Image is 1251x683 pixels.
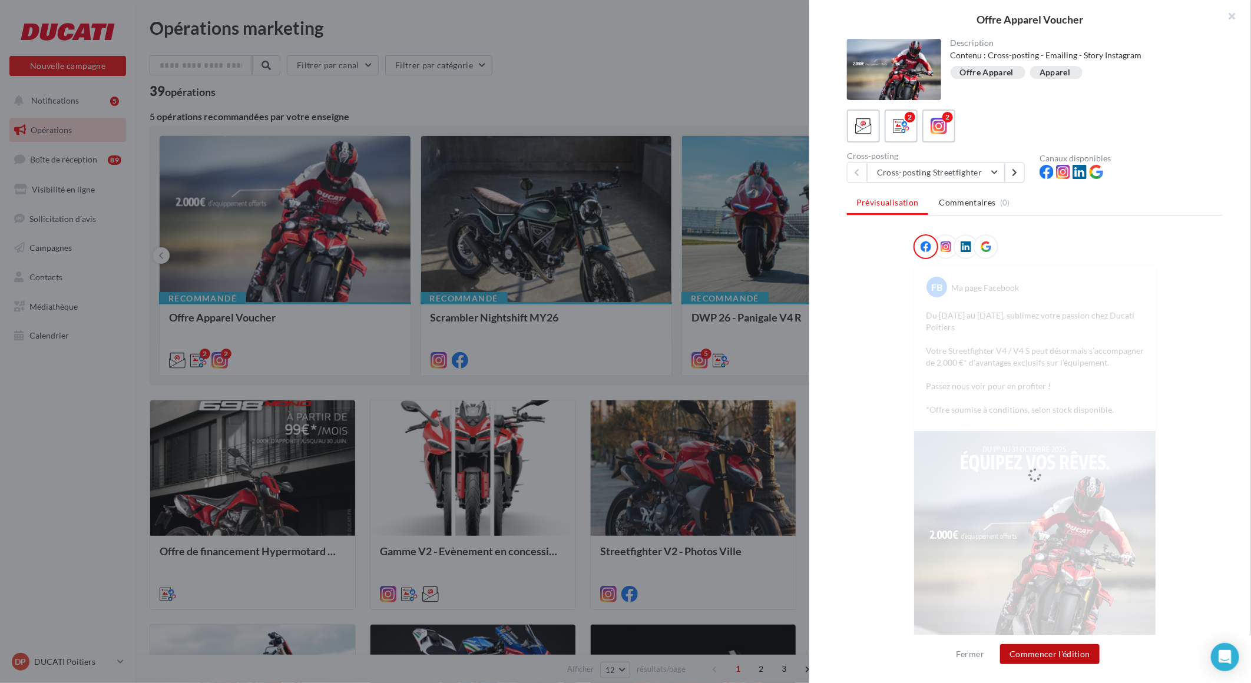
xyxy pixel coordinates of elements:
button: Commencer l'édition [1000,644,1100,664]
span: Commentaires [939,197,996,208]
p: Du [DATE] au [DATE], sublimez votre passion chez Ducati Poitiers Votre Streetfighter V4 / V4 S pe... [926,310,1144,416]
div: Ma page Facebook [951,282,1019,294]
div: FB [926,277,947,297]
div: Contenu : Cross-posting - Emailing - Story Instagram [951,49,1214,61]
button: Cross-posting Streetfighter [867,163,1005,183]
span: (0) [1000,198,1010,207]
div: Apparel [1040,68,1070,77]
div: Description [951,39,1214,47]
div: Offre Apparel [960,68,1014,77]
div: Cross-posting [847,152,1030,160]
div: 2 [905,112,915,122]
div: Open Intercom Messenger [1211,643,1239,671]
button: Fermer [951,647,989,661]
div: Canaux disponibles [1040,154,1223,163]
div: Offre Apparel Voucher [828,14,1232,25]
div: 2 [942,112,953,122]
